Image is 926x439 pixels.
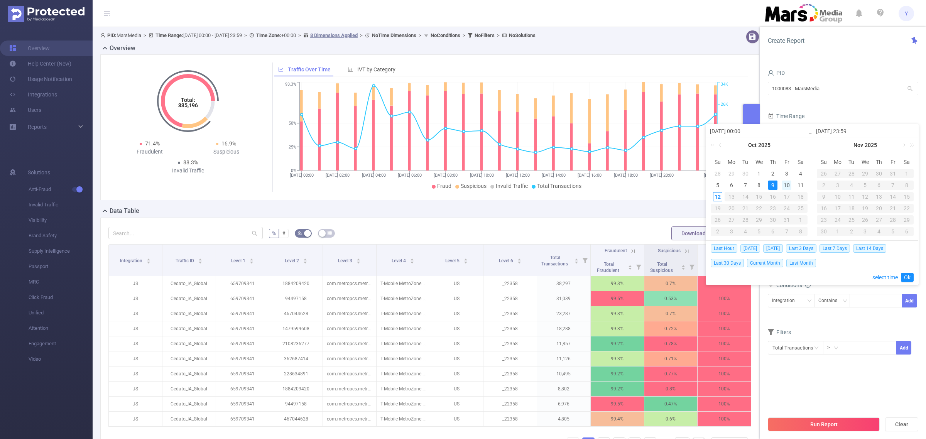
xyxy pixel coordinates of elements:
th: Mon [725,156,738,168]
div: 14 [738,192,752,201]
h2: Data Table [110,206,139,216]
div: 4 [845,181,858,190]
span: Passport [29,259,93,274]
div: 28 [738,215,752,225]
td: October 13, 2025 [725,191,738,203]
span: Total Transactions [537,183,581,189]
td: October 15, 2025 [752,191,766,203]
span: 71.4% [145,140,160,147]
div: 12 [713,192,722,201]
div: 9 [768,181,777,190]
th: Sat [900,156,914,168]
a: Usage Notification [9,71,72,87]
span: Click Fraud [29,290,93,305]
i: icon: user [768,70,774,76]
div: 6 [727,181,736,190]
div: 2 [711,227,725,236]
div: 23 [766,204,780,213]
i: icon: line-chart [278,67,284,72]
div: Contains [818,294,843,307]
div: 5 [886,227,900,236]
h2: Overview [110,44,135,53]
th: Mon [831,156,845,168]
a: Next year (Control + right) [906,137,916,153]
div: 15 [752,192,766,201]
button: Add [902,294,917,307]
button: Download PDF [671,226,727,240]
span: > [358,32,365,38]
img: Protected Media [8,6,84,22]
td: December 3, 2025 [858,226,872,237]
div: 25 [845,215,858,225]
td: October 19, 2025 [711,203,725,214]
th: Wed [858,156,872,168]
span: Engagement [29,336,93,351]
i: icon: down [807,299,812,304]
td: October 27, 2025 [831,168,845,179]
td: October 7, 2025 [738,179,752,191]
div: 3 [858,227,872,236]
div: 26 [711,215,725,225]
span: Invalid Traffic [496,183,528,189]
span: Mo [831,159,845,165]
td: November 8, 2025 [794,226,808,237]
td: October 31, 2025 [780,214,794,226]
th: Thu [872,156,886,168]
span: Time Range [768,113,804,119]
td: November 1, 2025 [794,214,808,226]
tspan: [DATE] 00:00 [290,173,314,178]
span: Brand Safety [29,228,93,243]
a: Integrations [9,87,57,102]
tspan: [DATE] 20:00 [650,173,674,178]
div: 13 [725,192,738,201]
td: October 30, 2025 [766,214,780,226]
td: October 27, 2025 [725,214,738,226]
td: November 28, 2025 [886,214,900,226]
div: 28 [886,215,900,225]
div: 11 [796,181,805,190]
span: Reports [28,124,47,130]
th: Sun [817,156,831,168]
div: 9 [817,192,831,201]
a: Users [9,102,41,118]
tspan: [DATE] 06:00 [397,173,421,178]
div: 22 [752,204,766,213]
td: November 11, 2025 [845,191,858,203]
div: 19 [858,204,872,213]
td: December 2, 2025 [845,226,858,237]
td: October 28, 2025 [738,214,752,226]
div: 17 [780,192,794,201]
div: 17 [831,204,845,213]
div: 21 [738,204,752,213]
td: September 30, 2025 [738,168,752,179]
td: November 2, 2025 [817,179,831,191]
td: October 29, 2025 [752,214,766,226]
span: Th [766,159,780,165]
a: Ok [901,273,914,282]
td: November 16, 2025 [817,203,831,214]
a: Help Center (New) [9,56,71,71]
td: November 25, 2025 [845,214,858,226]
div: 29 [858,169,872,178]
div: 5 [713,181,722,190]
i: icon: bg-colors [297,231,302,235]
td: November 19, 2025 [858,203,872,214]
td: November 6, 2025 [872,179,886,191]
tspan: 93.3% [285,82,296,87]
td: November 12, 2025 [858,191,872,203]
td: November 3, 2025 [725,226,738,237]
div: 1 [754,169,764,178]
span: Fraud [437,183,451,189]
td: October 1, 2025 [752,168,766,179]
input: Search... [108,227,263,239]
td: October 5, 2025 [711,179,725,191]
td: December 5, 2025 [886,226,900,237]
td: October 20, 2025 [725,203,738,214]
b: No Solutions [509,32,536,38]
span: We [752,159,766,165]
td: October 10, 2025 [780,179,794,191]
div: 4 [796,169,805,178]
td: November 5, 2025 [752,226,766,237]
div: ≥ [827,341,835,354]
div: 18 [794,192,808,201]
